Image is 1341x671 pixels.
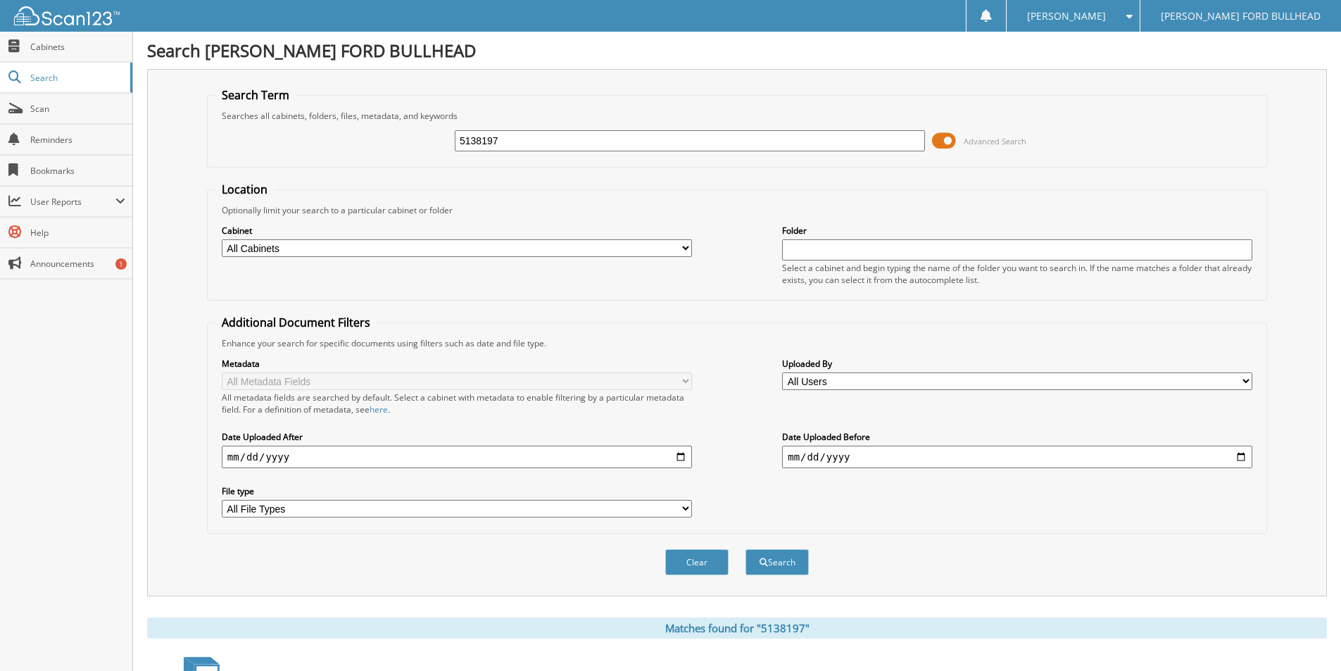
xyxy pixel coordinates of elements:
div: 1 [115,258,127,270]
span: Scan [30,103,125,115]
input: end [782,446,1252,468]
div: Enhance your search for specific documents using filters such as date and file type. [215,337,1259,349]
span: Cabinets [30,41,125,53]
div: All metadata fields are searched by default. Select a cabinet with metadata to enable filtering b... [222,391,692,415]
label: Cabinet [222,225,692,237]
label: Uploaded By [782,358,1252,370]
span: Reminders [30,134,125,146]
span: Search [30,72,123,84]
span: Bookmarks [30,165,125,177]
a: here [370,403,388,415]
span: [PERSON_NAME] FORD BULLHEAD [1161,12,1321,20]
label: Metadata [222,358,692,370]
div: Matches found for "5138197" [147,617,1327,639]
div: Searches all cabinets, folders, files, metadata, and keywords [215,110,1259,122]
input: start [222,446,692,468]
span: User Reports [30,196,115,208]
button: Search [745,549,809,575]
span: [PERSON_NAME] [1027,12,1106,20]
legend: Location [215,182,275,197]
div: Select a cabinet and begin typing the name of the folder you want to search in. If the name match... [782,262,1252,286]
label: Date Uploaded After [222,431,692,443]
legend: Search Term [215,87,296,103]
label: Date Uploaded Before [782,431,1252,443]
label: File type [222,485,692,497]
span: Announcements [30,258,125,270]
label: Folder [782,225,1252,237]
span: Help [30,227,125,239]
legend: Additional Document Filters [215,315,377,330]
div: Optionally limit your search to a particular cabinet or folder [215,204,1259,216]
button: Clear [665,549,729,575]
h1: Search [PERSON_NAME] FORD BULLHEAD [147,39,1327,62]
span: Advanced Search [964,136,1026,146]
img: scan123-logo-white.svg [14,6,120,25]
